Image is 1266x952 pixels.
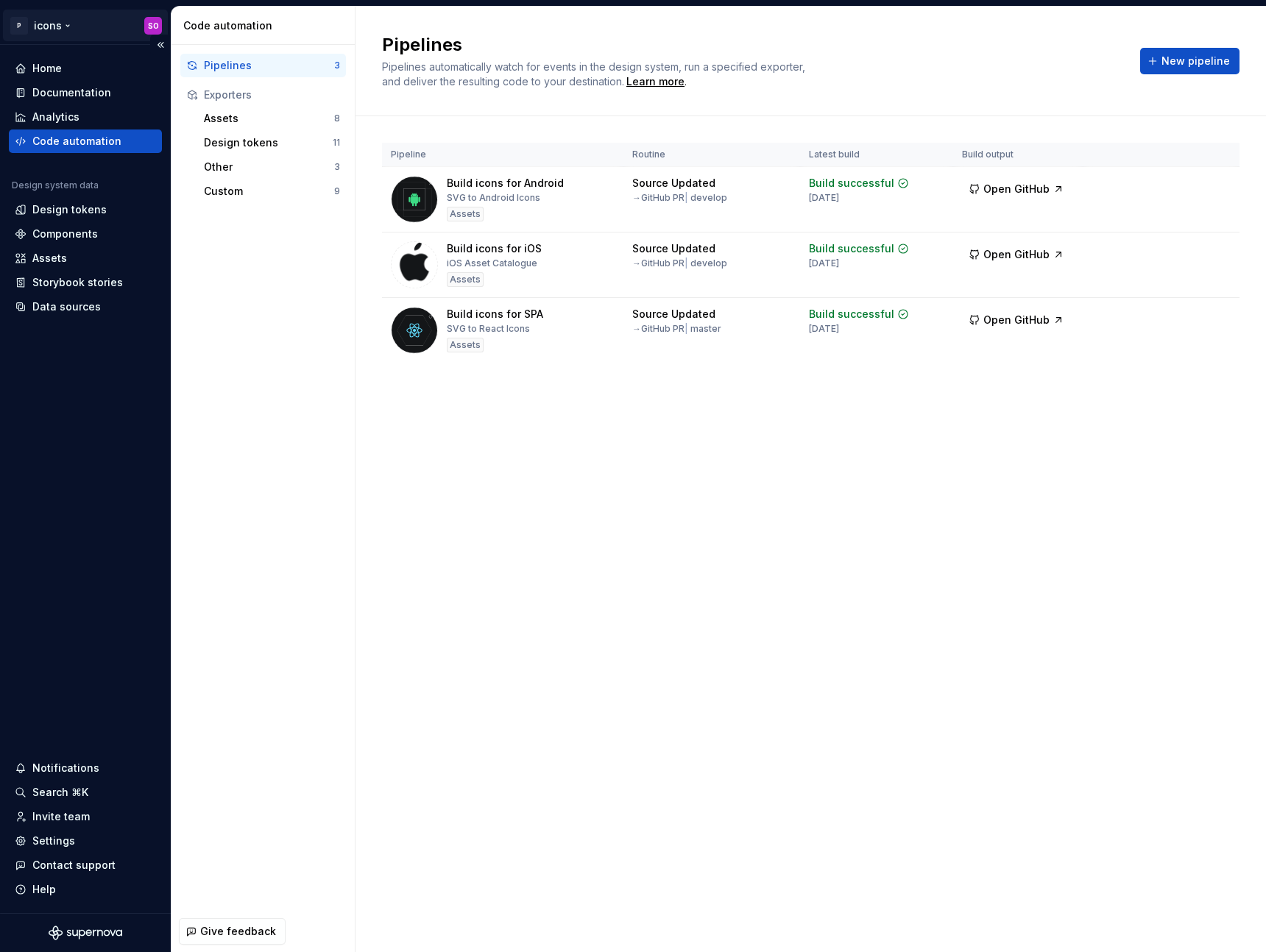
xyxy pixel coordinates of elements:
[32,251,67,266] div: Assets
[809,241,894,256] div: Build successful
[447,338,484,352] div: Assets
[3,10,168,41] button: PiconsSO
[9,271,162,294] a: Storybook stories
[1140,48,1240,74] button: New pipeline
[32,275,123,290] div: Storybook stories
[32,882,56,897] div: Help
[809,257,839,269] div: [DATE]
[32,110,79,124] div: Analytics
[9,756,162,780] button: Notifications
[447,323,530,335] div: SVG to React Icons
[32,834,75,848] div: Settings
[632,241,715,256] div: Source Updated
[962,241,1071,268] button: Open GitHub
[183,18,349,33] div: Code automation
[334,185,340,197] div: 9
[623,143,800,167] th: Routine
[632,257,727,269] div: → GitHub PR develop
[179,918,286,945] button: Give feedback
[626,74,685,89] a: Learn more
[9,198,162,221] a: Design tokens
[334,113,340,124] div: 8
[198,131,346,154] button: Design tokens11
[198,107,346,130] button: Assets8
[632,176,715,191] div: Source Updated
[962,176,1071,202] button: Open GitHub
[632,323,721,335] div: → GitHub PR master
[9,295,162,319] a: Data sources
[1161,54,1230,68] span: New pipeline
[32,134,121,149] div: Code automation
[334,161,340,173] div: 3
[9,57,162,80] a: Home
[9,805,162,828] a: Invite team
[204,160,334,174] div: Other
[632,192,727,204] div: → GitHub PR develop
[447,176,564,191] div: Build icons for Android
[809,323,839,335] div: [DATE]
[10,17,28,35] div: P
[180,54,346,77] button: Pipelines3
[9,81,162,104] a: Documentation
[32,85,111,100] div: Documentation
[32,858,116,873] div: Contact support
[49,926,122,940] a: Supernova Logo
[32,61,62,76] div: Home
[809,307,894,322] div: Build successful
[447,241,542,256] div: Build icons for iOS
[32,227,98,241] div: Components
[32,299,101,314] div: Data sources
[382,33,1122,57] h2: Pipelines
[32,761,99,775] div: Notifications
[382,143,623,167] th: Pipeline
[983,313,1050,327] span: Open GitHub
[204,184,334,199] div: Custom
[962,316,1071,328] a: Open GitHub
[204,88,340,102] div: Exporters
[9,246,162,270] a: Assets
[632,307,715,322] div: Source Updated
[983,182,1050,196] span: Open GitHub
[334,60,340,71] div: 3
[447,257,537,269] div: iOS Asset Catalogue
[204,111,334,126] div: Assets
[34,18,62,33] div: icons
[962,185,1071,197] a: Open GitHub
[200,924,276,939] span: Give feedback
[9,781,162,804] button: Search ⌘K
[9,105,162,129] a: Analytics
[809,192,839,204] div: [DATE]
[800,143,953,167] th: Latest build
[150,35,171,55] button: Collapse sidebar
[198,155,346,179] a: Other3
[962,250,1071,263] a: Open GitHub
[333,137,340,149] div: 11
[809,176,894,191] div: Build successful
[9,129,162,153] a: Code automation
[198,180,346,203] button: Custom9
[447,207,484,221] div: Assets
[983,247,1050,262] span: Open GitHub
[148,20,159,32] div: SO
[9,853,162,877] button: Contact support
[9,222,162,246] a: Components
[9,829,162,853] a: Settings
[624,77,687,88] span: .
[32,785,88,800] div: Search ⌘K
[382,60,808,88] span: Pipelines automatically watch for events in the design system, run a specified exporter, and deli...
[953,143,1083,167] th: Build output
[204,58,334,73] div: Pipelines
[447,272,484,287] div: Assets
[204,135,333,150] div: Design tokens
[685,192,688,203] span: |
[685,323,688,334] span: |
[32,809,90,824] div: Invite team
[447,307,543,322] div: Build icons for SPA
[32,202,107,217] div: Design tokens
[685,257,688,269] span: |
